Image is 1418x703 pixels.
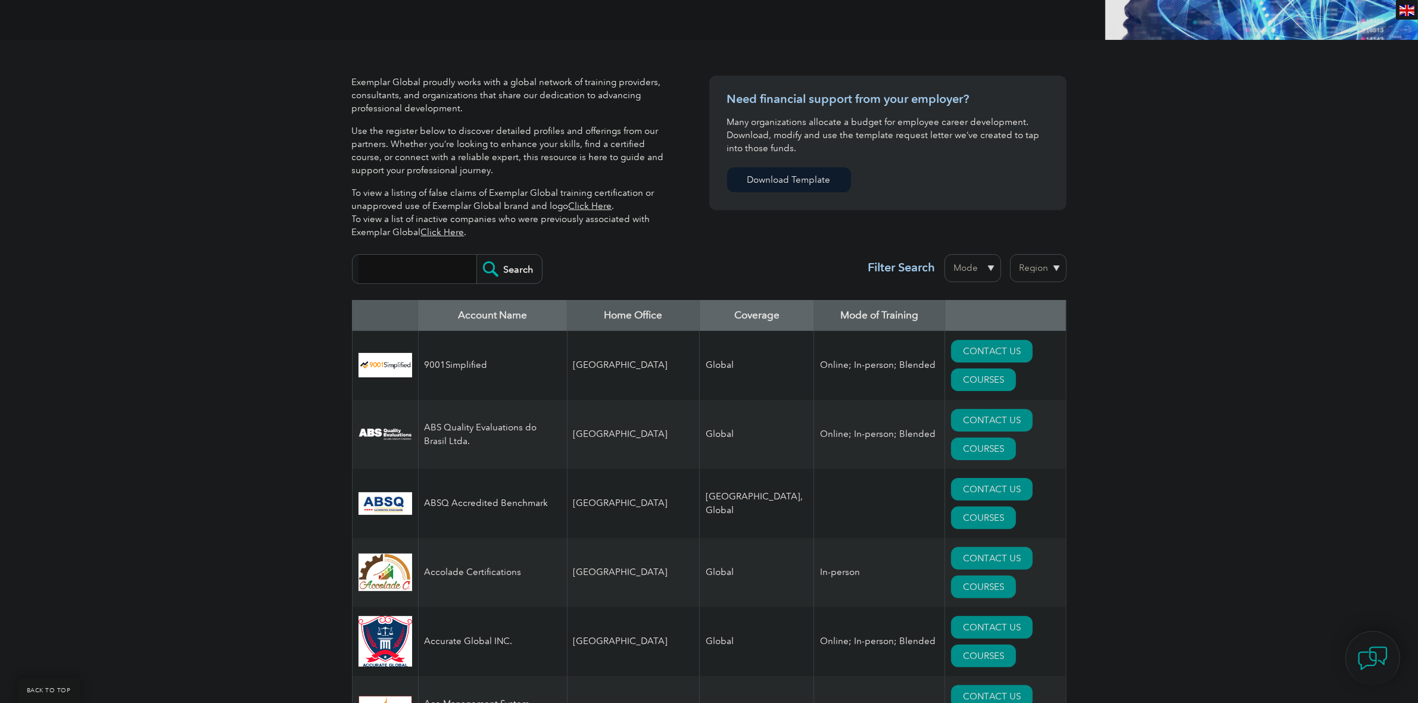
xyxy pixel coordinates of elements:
[418,607,567,676] td: Accurate Global INC.
[352,124,674,177] p: Use the register below to discover detailed profiles and offerings from our partners. Whether you...
[700,400,814,469] td: Global
[951,576,1016,598] a: COURSES
[951,340,1033,363] a: CONTACT US
[418,469,567,538] td: ABSQ Accredited Benchmark
[359,353,412,377] img: 37c9c059-616f-eb11-a812-002248153038-logo.png
[814,400,945,469] td: Online; In-person; Blended
[814,607,945,676] td: Online; In-person; Blended
[700,607,814,676] td: Global
[951,409,1033,432] a: CONTACT US
[814,538,945,607] td: In-person
[951,368,1016,391] a: COURSES
[569,201,612,211] a: Click Here
[421,227,465,238] a: Click Here
[951,645,1016,667] a: COURSES
[359,616,412,667] img: a034a1f6-3919-f011-998a-0022489685a1-logo.png
[700,300,814,331] th: Coverage: activate to sort column ascending
[951,616,1033,639] a: CONTACT US
[814,331,945,400] td: Online; In-person; Blended
[476,255,542,283] input: Search
[1400,5,1414,16] img: en
[418,400,567,469] td: ABS Quality Evaluations do Brasil Ltda.
[418,538,567,607] td: Accolade Certifications
[951,438,1016,460] a: COURSES
[567,331,700,400] td: [GEOGRAPHIC_DATA]
[359,554,412,591] img: 1a94dd1a-69dd-eb11-bacb-002248159486-logo.jpg
[945,300,1066,331] th: : activate to sort column ascending
[567,469,700,538] td: [GEOGRAPHIC_DATA]
[861,260,936,275] h3: Filter Search
[700,538,814,607] td: Global
[359,428,412,441] img: c92924ac-d9bc-ea11-a814-000d3a79823d-logo.jpg
[352,186,674,239] p: To view a listing of false claims of Exemplar Global training certification or unapproved use of ...
[814,300,945,331] th: Mode of Training: activate to sort column ascending
[418,300,567,331] th: Account Name: activate to sort column descending
[567,538,700,607] td: [GEOGRAPHIC_DATA]
[1358,643,1388,673] img: contact-chat.png
[359,492,412,515] img: cc24547b-a6e0-e911-a812-000d3a795b83-logo.png
[700,331,814,400] td: Global
[727,92,1049,107] h3: Need financial support from your employer?
[727,167,851,192] a: Download Template
[18,678,80,703] a: BACK TO TOP
[352,76,674,115] p: Exemplar Global proudly works with a global network of training providers, consultants, and organ...
[567,300,700,331] th: Home Office: activate to sort column ascending
[951,478,1033,501] a: CONTACT US
[567,607,700,676] td: [GEOGRAPHIC_DATA]
[418,331,567,400] td: 9001Simplified
[951,507,1016,529] a: COURSES
[727,115,1049,155] p: Many organizations allocate a budget for employee career development. Download, modify and use th...
[700,469,814,538] td: [GEOGRAPHIC_DATA], Global
[951,547,1033,570] a: CONTACT US
[567,400,700,469] td: [GEOGRAPHIC_DATA]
